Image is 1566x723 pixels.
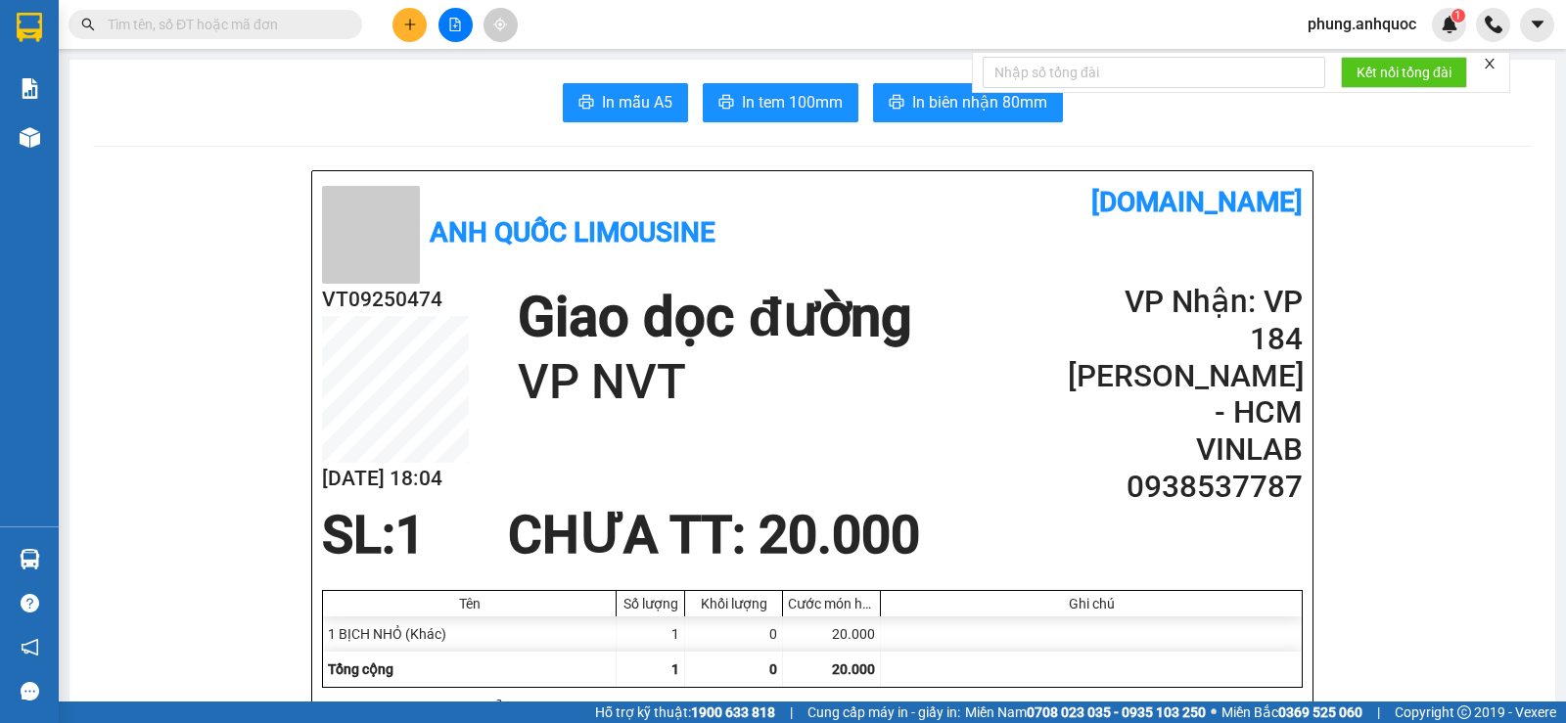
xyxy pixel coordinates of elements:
[1357,62,1451,83] span: Kết nối tổng đài
[1221,701,1362,723] span: Miền Bắc
[20,549,40,569] img: warehouse-icon
[322,284,469,316] h2: VT09250474
[21,594,39,612] span: question-circle
[1027,704,1206,720] strong: 0708 023 035 - 0935 103 250
[448,18,462,31] span: file-add
[742,90,843,114] span: In tem 100mm
[578,94,594,113] span: printer
[685,616,783,652] div: 0
[563,83,688,122] button: printerIn mẫu A5
[518,351,911,414] h1: VP NVT
[323,616,617,652] div: 1 BỊCH NHỎ (Khác)
[1441,16,1458,33] img: icon-new-feature
[1485,16,1502,33] img: phone-icon
[1292,12,1432,36] span: phung.anhquoc
[1483,57,1497,70] span: close
[322,463,469,495] h2: [DATE] 18:04
[769,661,777,677] span: 0
[1068,469,1303,506] h2: 0938537787
[395,505,425,565] span: 1
[403,18,417,31] span: plus
[912,90,1047,114] span: In biên nhận 80mm
[691,704,775,720] strong: 1900 633 818
[322,505,395,565] span: SL:
[622,596,679,611] div: Số lượng
[1211,708,1217,716] span: ⚪️
[617,616,685,652] div: 1
[17,13,42,42] img: logo-vxr
[889,94,904,113] span: printer
[21,638,39,656] span: notification
[1520,8,1554,42] button: caret-down
[518,284,911,351] h1: Giao dọc đường
[1068,284,1303,431] h2: VP Nhận: VP 184 [PERSON_NAME] - HCM
[595,701,775,723] span: Hỗ trợ kỹ thuật:
[790,701,793,723] span: |
[496,506,932,565] div: CHƯA TT : 20.000
[1068,431,1303,469] h2: VINLAB
[20,127,40,148] img: warehouse-icon
[965,701,1206,723] span: Miền Nam
[886,596,1297,611] div: Ghi chú
[1377,701,1380,723] span: |
[703,83,858,122] button: printerIn tem 100mm
[873,83,1063,122] button: printerIn biên nhận 80mm
[1457,705,1471,719] span: copyright
[1529,16,1546,33] span: caret-down
[602,90,672,114] span: In mẫu A5
[484,8,518,42] button: aim
[671,661,679,677] span: 1
[807,701,960,723] span: Cung cấp máy in - giấy in:
[20,78,40,99] img: solution-icon
[718,94,734,113] span: printer
[1341,57,1467,88] button: Kết nối tổng đài
[493,18,507,31] span: aim
[788,596,875,611] div: Cước món hàng
[1454,9,1461,23] span: 1
[1278,704,1362,720] strong: 0369 525 060
[690,596,777,611] div: Khối lượng
[21,682,39,700] span: message
[430,216,715,249] b: Anh Quốc Limousine
[1451,9,1465,23] sup: 1
[983,57,1325,88] input: Nhập số tổng đài
[328,661,393,677] span: Tổng cộng
[392,8,427,42] button: plus
[81,18,95,31] span: search
[438,8,473,42] button: file-add
[108,14,339,35] input: Tìm tên, số ĐT hoặc mã đơn
[783,616,881,652] div: 20.000
[1091,186,1303,218] b: [DOMAIN_NAME]
[832,661,875,677] span: 20.000
[328,596,611,611] div: Tên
